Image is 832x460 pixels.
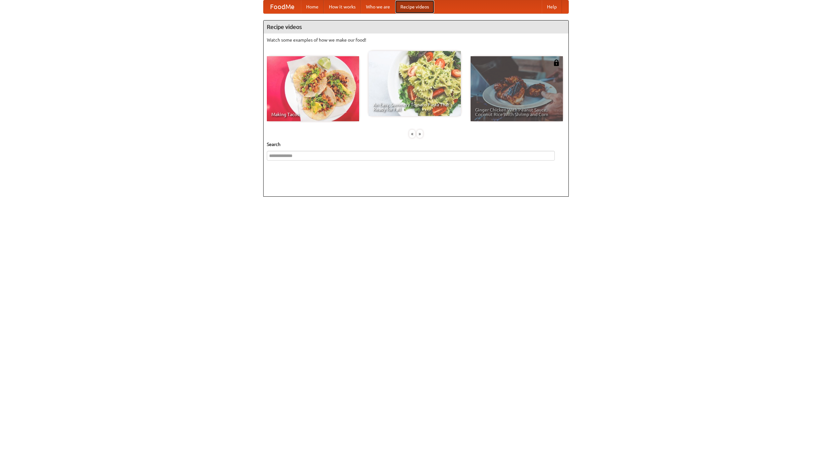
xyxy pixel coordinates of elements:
a: An Easy, Summery Tomato Pasta That's Ready for Fall [369,51,461,116]
a: How it works [324,0,361,13]
a: FoodMe [264,0,301,13]
p: Watch some examples of how we make our food! [267,37,565,43]
span: Making Tacos [271,112,355,117]
h4: Recipe videos [264,20,568,33]
img: 483408.png [553,59,560,66]
a: Recipe videos [395,0,434,13]
div: » [417,130,423,138]
h5: Search [267,141,565,148]
a: Home [301,0,324,13]
a: Help [542,0,562,13]
a: Who we are [361,0,395,13]
div: « [409,130,415,138]
span: An Easy, Summery Tomato Pasta That's Ready for Fall [373,102,456,112]
a: Making Tacos [267,56,359,121]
